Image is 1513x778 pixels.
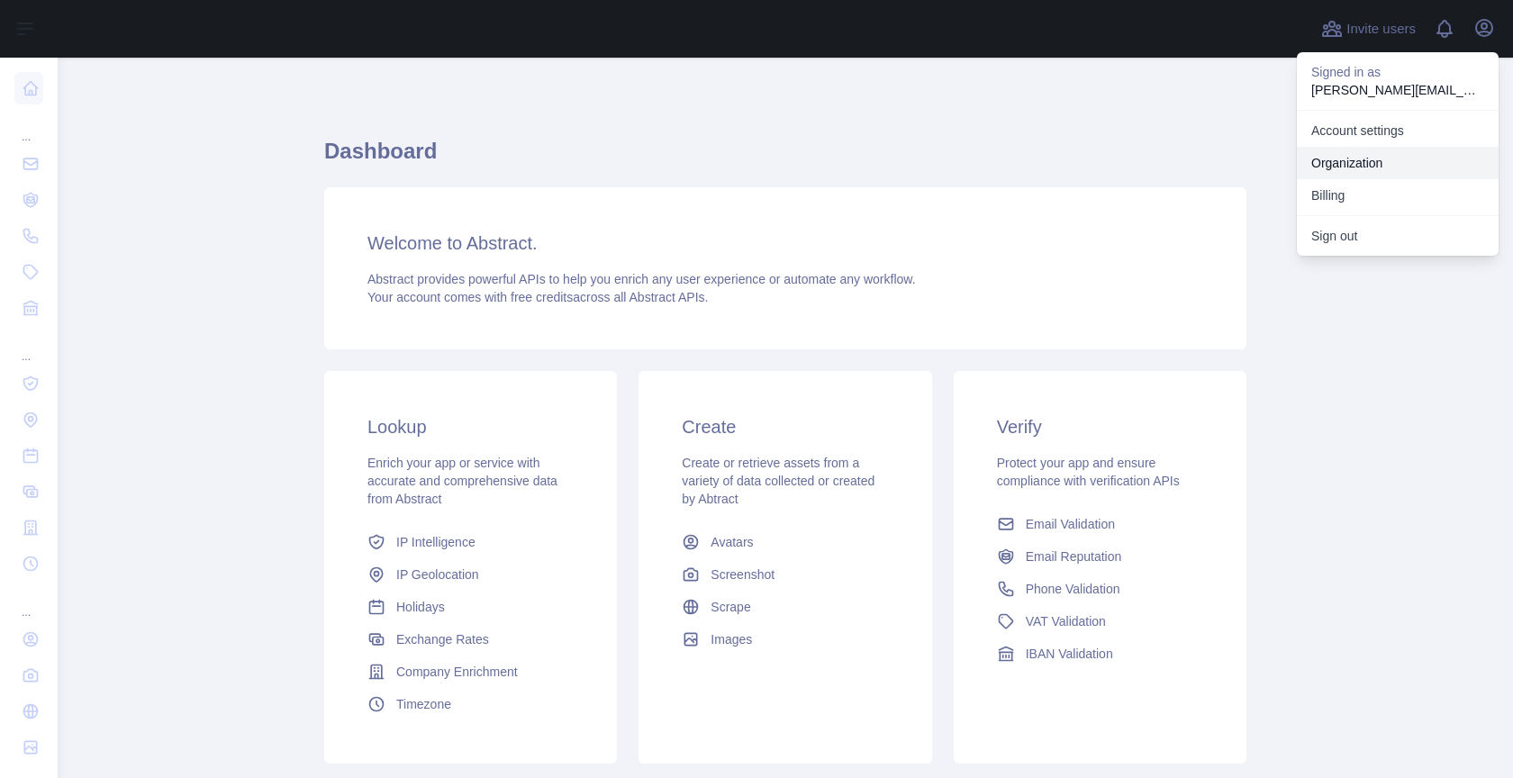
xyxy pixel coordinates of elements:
[367,231,1203,256] h3: Welcome to Abstract.
[360,656,581,688] a: Company Enrichment
[675,558,895,591] a: Screenshot
[997,456,1180,488] span: Protect your app and ensure compliance with verification APIs
[1026,515,1115,533] span: Email Validation
[367,456,557,506] span: Enrich your app or service with accurate and comprehensive data from Abstract
[990,540,1210,573] a: Email Reputation
[990,638,1210,670] a: IBAN Validation
[1297,114,1499,147] a: Account settings
[682,414,888,439] h3: Create
[711,598,750,616] span: Scrape
[1318,14,1419,43] button: Invite users
[711,630,752,648] span: Images
[396,630,489,648] span: Exchange Rates
[1297,147,1499,179] a: Organization
[360,591,581,623] a: Holidays
[367,414,574,439] h3: Lookup
[1026,645,1113,663] span: IBAN Validation
[1026,612,1106,630] span: VAT Validation
[360,688,581,720] a: Timezone
[675,591,895,623] a: Scrape
[1311,81,1484,99] p: [PERSON_NAME][EMAIL_ADDRESS][PERSON_NAME][DOMAIN_NAME]
[1346,19,1416,40] span: Invite users
[360,526,581,558] a: IP Intelligence
[990,573,1210,605] a: Phone Validation
[396,695,451,713] span: Timezone
[997,414,1203,439] h3: Verify
[675,623,895,656] a: Images
[367,272,916,286] span: Abstract provides powerful APIs to help you enrich any user experience or automate any workflow.
[396,598,445,616] span: Holidays
[1311,63,1484,81] p: Signed in as
[396,663,518,681] span: Company Enrichment
[14,108,43,144] div: ...
[682,456,874,506] span: Create or retrieve assets from a variety of data collected or created by Abtract
[360,623,581,656] a: Exchange Rates
[990,605,1210,638] a: VAT Validation
[1297,220,1499,252] button: Sign out
[360,558,581,591] a: IP Geolocation
[396,533,476,551] span: IP Intelligence
[396,565,479,583] span: IP Geolocation
[1026,547,1122,565] span: Email Reputation
[324,137,1246,180] h1: Dashboard
[1026,580,1120,598] span: Phone Validation
[1297,179,1499,212] button: Billing
[711,533,753,551] span: Avatars
[511,290,573,304] span: free credits
[711,565,775,583] span: Screenshot
[367,290,708,304] span: Your account comes with across all Abstract APIs.
[14,583,43,620] div: ...
[675,526,895,558] a: Avatars
[990,508,1210,540] a: Email Validation
[14,328,43,364] div: ...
